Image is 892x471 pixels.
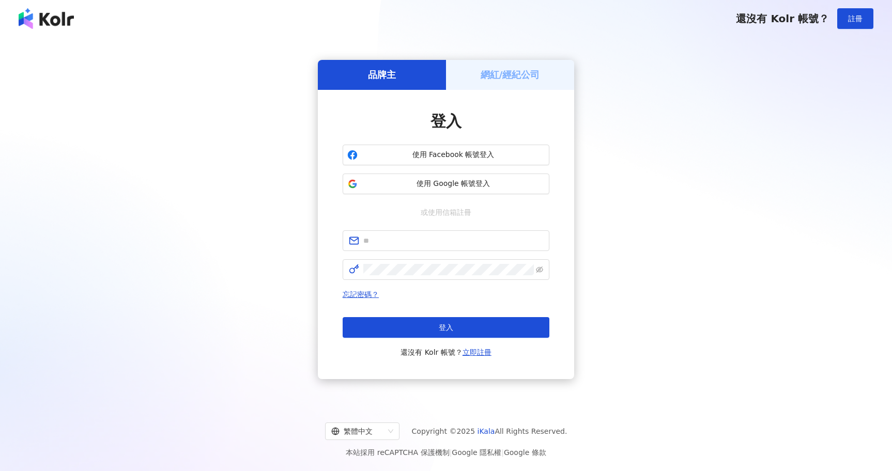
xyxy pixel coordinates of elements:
[401,346,491,358] span: 還沒有 Kolr 帳號？
[481,68,540,81] h5: 網紅/經紀公司
[536,266,543,273] span: eye-invisible
[439,323,453,332] span: 登入
[346,446,546,459] span: 本站採用 reCAPTCHA 保護機制
[343,290,379,299] a: 忘記密碼？
[362,179,545,189] span: 使用 Google 帳號登入
[412,425,567,437] span: Copyright © 2025 All Rights Reserved.
[331,423,384,439] div: 繁體中文
[452,448,501,457] a: Google 隱私權
[463,348,491,356] a: 立即註冊
[837,8,873,29] button: 註冊
[19,8,74,29] img: logo
[368,68,396,81] h5: 品牌主
[362,150,545,160] span: 使用 Facebook 帳號登入
[343,174,549,194] button: 使用 Google 帳號登入
[736,12,829,25] span: 還沒有 Kolr 帳號？
[413,207,479,218] span: 或使用信箱註冊
[343,145,549,165] button: 使用 Facebook 帳號登入
[848,14,863,23] span: 註冊
[501,448,504,457] span: |
[343,317,549,338] button: 登入
[478,427,495,435] a: iKala
[450,448,452,457] span: |
[430,112,462,130] span: 登入
[504,448,546,457] a: Google 條款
